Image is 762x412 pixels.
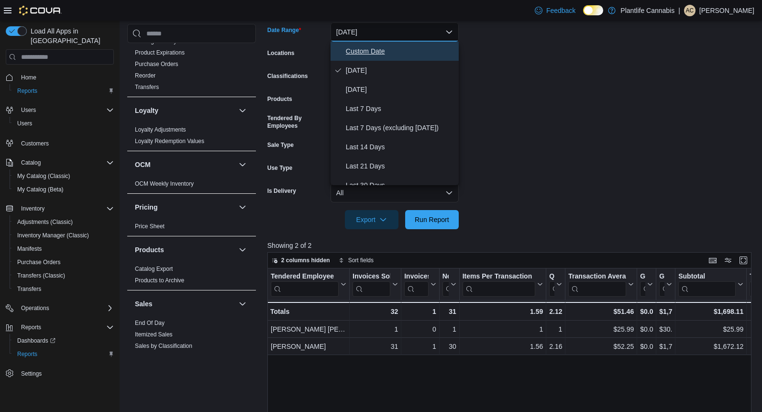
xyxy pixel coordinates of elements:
[10,117,118,130] button: Users
[13,256,65,268] a: Purchase Orders
[127,178,256,193] div: OCM
[135,84,159,90] a: Transfers
[353,272,390,281] div: Invoices Sold
[678,341,743,352] div: $1,672.12
[678,323,743,335] div: $25.99
[2,70,118,84] button: Home
[568,272,626,281] div: Transaction Average
[13,170,74,182] a: My Catalog (Classic)
[135,61,178,67] a: Purchase Orders
[462,272,535,297] div: Items Per Transaction
[346,84,455,95] span: [DATE]
[13,270,69,281] a: Transfers (Classic)
[135,320,165,326] a: End Of Day
[531,1,579,20] a: Feedback
[17,258,61,266] span: Purchase Orders
[127,263,256,290] div: Products
[17,232,89,239] span: Inventory Manager (Classic)
[135,160,151,169] h3: OCM
[271,341,346,352] div: [PERSON_NAME]
[13,243,114,255] span: Manifests
[237,298,248,310] button: Sales
[707,255,718,266] button: Keyboard shortcuts
[331,183,459,202] button: All
[462,272,535,281] div: Items Per Transaction
[13,170,114,182] span: My Catalog (Classic)
[353,306,398,317] div: 32
[404,306,436,317] div: 1
[127,124,256,151] div: Loyalty
[17,87,37,95] span: Reports
[135,299,153,309] h3: Sales
[346,179,455,191] span: Last 30 Days
[13,85,114,97] span: Reports
[442,272,456,297] button: Net Sold
[17,157,44,168] button: Catalog
[135,223,165,230] a: Price Sheet
[13,184,114,195] span: My Catalog (Beta)
[549,272,554,297] div: Qty Per Transaction
[21,140,49,147] span: Customers
[237,105,248,116] button: Loyalty
[722,255,734,266] button: Display options
[686,5,694,16] span: AC
[684,5,696,16] div: Adrianna Curnew
[17,71,114,83] span: Home
[583,5,603,15] input: Dark Mode
[17,104,114,116] span: Users
[568,323,634,335] div: $25.99
[135,299,235,309] button: Sales
[135,319,165,327] span: End Of Day
[17,350,37,358] span: Reports
[10,169,118,183] button: My Catalog (Classic)
[237,201,248,213] button: Pricing
[135,277,184,284] a: Products to Archive
[135,160,235,169] button: OCM
[335,255,377,266] button: Sort fields
[13,335,59,346] a: Dashboards
[135,277,184,284] span: Products to Archive
[135,342,192,350] span: Sales by Classification
[21,205,44,212] span: Inventory
[135,265,173,273] span: Catalog Export
[463,323,543,335] div: 1
[267,164,292,172] label: Use Type
[2,136,118,150] button: Customers
[17,272,65,279] span: Transfers (Classic)
[267,241,757,250] p: Showing 2 of 2
[17,245,42,253] span: Manifests
[13,283,45,295] a: Transfers
[21,304,49,312] span: Operations
[10,84,118,98] button: Reports
[13,230,114,241] span: Inventory Manager (Classic)
[346,65,455,76] span: [DATE]
[17,157,114,168] span: Catalog
[659,272,672,297] button: Gross Sales
[271,323,346,335] div: [PERSON_NAME] [PERSON_NAME]
[267,26,301,34] label: Date Range
[21,323,41,331] span: Reports
[404,272,436,297] button: Invoices Ref
[404,272,428,281] div: Invoices Ref
[348,256,374,264] span: Sort fields
[549,341,562,352] div: 2.16
[331,42,459,185] div: Select listbox
[17,337,55,345] span: Dashboards
[10,215,118,229] button: Adjustments (Classic)
[353,323,398,335] div: 1
[268,255,334,266] button: 2 columns hidden
[17,203,114,214] span: Inventory
[568,306,634,317] div: $51.46
[546,6,575,15] span: Feedback
[346,141,455,153] span: Last 14 Days
[640,341,653,352] div: $0.00
[659,341,672,352] div: $1,757.31
[10,347,118,361] button: Reports
[17,203,48,214] button: Inventory
[237,159,248,170] button: OCM
[13,118,114,129] span: Users
[442,341,456,352] div: 30
[346,103,455,114] span: Last 7 Days
[17,104,40,116] button: Users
